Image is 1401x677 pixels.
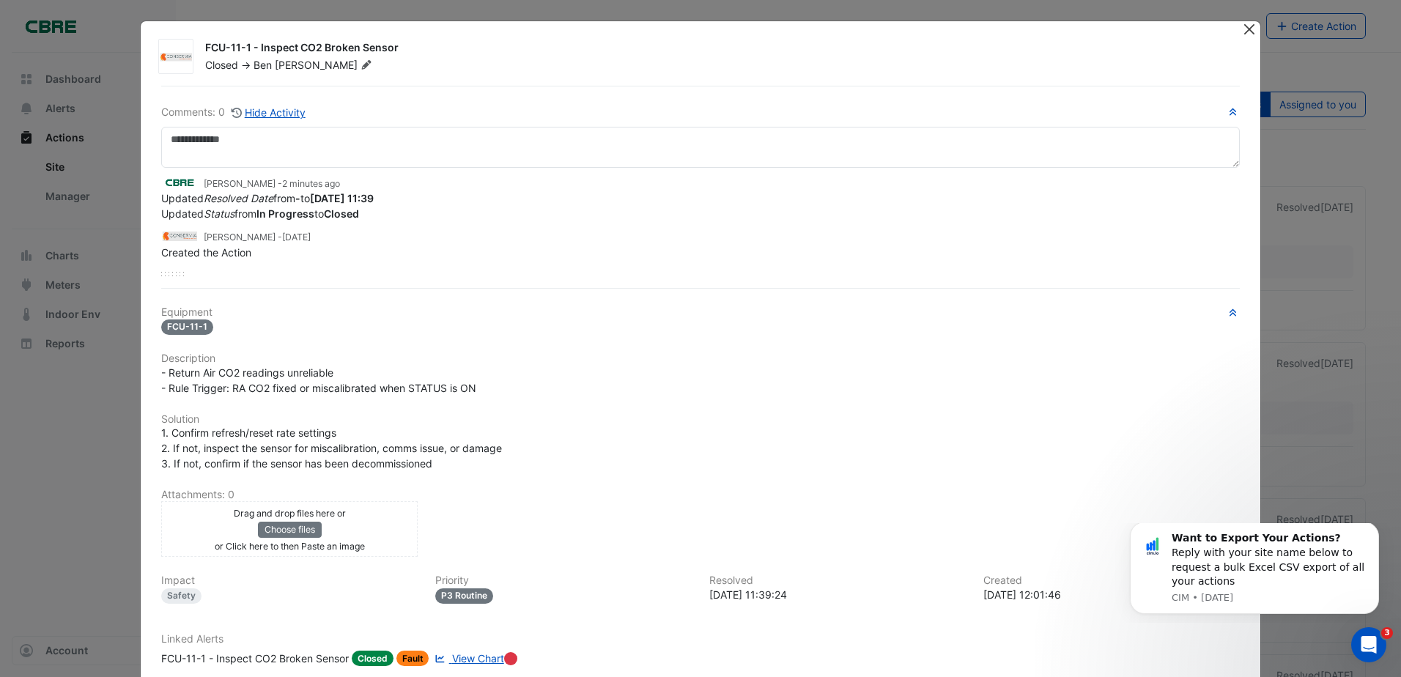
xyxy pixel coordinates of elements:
[432,651,503,666] a: View Chart
[275,58,374,73] span: [PERSON_NAME]
[161,489,1240,501] h6: Attachments: 0
[234,508,346,519] small: Drag and drop files here or
[983,587,1240,602] div: [DATE] 12:01:46
[204,192,273,204] em: Resolved Date
[205,40,1225,58] div: FCU-11-1 - Inspect CO2 Broken Sensor
[282,178,340,189] span: 2025-10-01 11:39:24
[204,207,234,220] em: Status
[435,574,692,587] h6: Priority
[64,68,260,81] p: Message from CIM, sent 8w ago
[1381,627,1393,639] span: 3
[33,12,56,35] img: Profile image for CIM
[161,174,198,190] img: CBRE Charter Hall
[64,8,260,65] div: Message content
[161,104,306,121] div: Comments: 0
[161,426,502,470] span: 1. Confirm refresh/reset rate settings 2. If not, inspect the sensor for miscalibration, comms is...
[161,228,198,244] img: Conservia
[161,574,418,587] h6: Impact
[204,231,311,244] small: [PERSON_NAME] -
[709,587,966,602] div: [DATE] 11:39:24
[161,352,1240,365] h6: Description
[64,9,233,21] b: Want to Export Your Actions?
[161,366,476,394] span: - Return Air CO2 readings unreliable - Rule Trigger: RA CO2 fixed or miscalibrated when STATUS is ON
[282,232,311,243] span: 2025-08-27 12:01:46
[254,59,272,71] span: Ben
[161,633,1240,645] h6: Linked Alerts
[215,541,365,552] small: or Click here to then Paste an image
[161,651,349,666] div: FCU-11-1 - Inspect CO2 Broken Sensor
[452,652,504,665] span: View Chart
[161,319,213,335] span: FCU-11-1
[504,652,517,665] div: Tooltip anchor
[1108,523,1401,623] iframe: Intercom notifications message
[161,192,374,204] span: Updated from to
[1242,21,1257,37] button: Close
[241,59,251,71] span: ->
[295,192,300,204] strong: -
[204,177,340,190] small: [PERSON_NAME] -
[396,651,429,666] span: Fault
[159,50,193,64] img: Conservia
[310,192,374,204] strong: 2025-10-01 11:39:24
[324,207,359,220] strong: Closed
[205,59,238,71] span: Closed
[258,522,322,538] button: Choose files
[161,207,359,220] span: Updated from to
[161,413,1240,426] h6: Solution
[709,574,966,587] h6: Resolved
[161,246,251,259] span: Created the Action
[1351,627,1386,662] iframe: Intercom live chat
[983,574,1240,587] h6: Created
[256,207,314,220] strong: In Progress
[64,8,260,65] div: Reply with your site name below to request a bulk Excel CSV export of all your actions
[231,104,306,121] button: Hide Activity
[435,588,493,604] div: P3 Routine
[161,306,1240,319] h6: Equipment
[161,588,202,604] div: Safety
[352,651,393,666] span: Closed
